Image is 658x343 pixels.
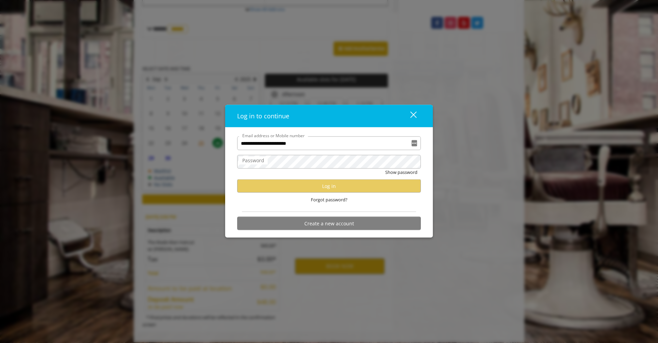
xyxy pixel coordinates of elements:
span: Log in to continue [237,112,289,120]
label: Password [239,157,268,164]
div: close dialog [402,111,416,121]
input: Email address or Mobile number [237,137,421,150]
button: Create a new account [237,217,421,230]
button: Log in [237,179,421,193]
span: Forgot password? [311,196,348,203]
input: Password [237,155,421,169]
label: Email address or Mobile number [239,132,308,139]
button: close dialog [398,109,421,123]
button: Show password [385,169,417,176]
